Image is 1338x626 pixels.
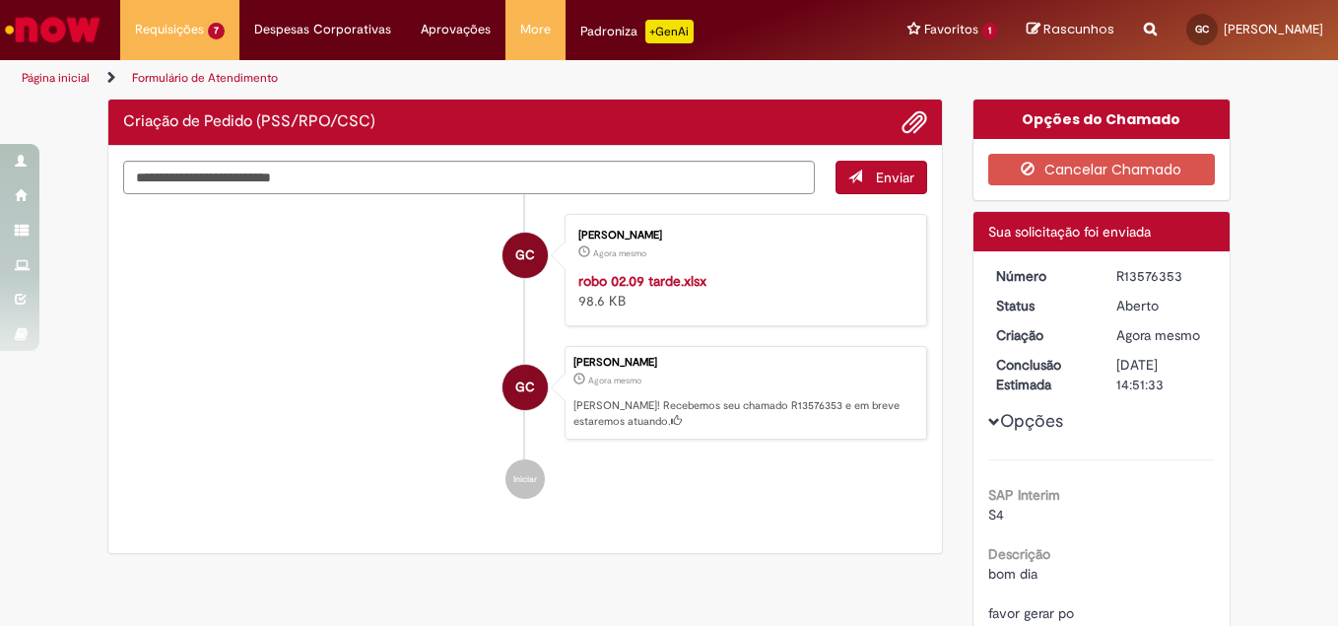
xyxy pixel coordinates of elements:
button: Adicionar anexos [902,109,927,135]
span: More [520,20,551,39]
ul: Trilhas de página [15,60,877,97]
ul: Histórico de tíquete [123,194,927,520]
div: [PERSON_NAME] [578,230,906,242]
span: Sua solicitação foi enviada [988,223,1151,241]
div: Aberto [1116,296,1208,315]
button: Cancelar Chamado [988,154,1216,185]
span: GC [1195,23,1209,35]
p: [PERSON_NAME]! Recebemos seu chamado R13576353 e em breve estaremos atuando. [573,398,916,429]
div: Gabriele dos santos cândido [502,365,548,410]
div: R13576353 [1116,266,1208,286]
span: 1 [982,23,997,39]
span: Requisições [135,20,204,39]
a: Formulário de Atendimento [132,70,278,86]
dt: Número [981,266,1103,286]
h2: Criação de Pedido (PSS/RPO/CSC) Histórico de tíquete [123,113,375,131]
span: S4 [988,506,1004,523]
div: Gabriele dos santos cândido [502,233,548,278]
div: [PERSON_NAME] [573,357,916,369]
dt: Criação [981,325,1103,345]
span: Despesas Corporativas [254,20,391,39]
p: +GenAi [645,20,694,43]
img: ServiceNow [2,10,103,49]
div: 98.6 KB [578,271,906,311]
div: Opções do Chamado [973,100,1231,139]
span: Favoritos [924,20,978,39]
span: Agora mesmo [588,375,641,386]
span: 7 [208,23,225,39]
time: 29/09/2025 11:51:30 [588,375,641,386]
b: SAP Interim [988,486,1060,504]
dt: Conclusão Estimada [981,355,1103,394]
div: 29/09/2025 11:51:30 [1116,325,1208,345]
span: Agora mesmo [1116,326,1200,344]
a: robo 02.09 tarde.xlsx [578,272,706,290]
span: GC [515,364,535,411]
textarea: Digite sua mensagem aqui... [123,161,815,194]
span: Aprovações [421,20,491,39]
b: Descrição [988,545,1050,563]
span: [PERSON_NAME] [1224,21,1323,37]
dt: Status [981,296,1103,315]
a: Rascunhos [1027,21,1114,39]
span: Rascunhos [1043,20,1114,38]
time: 29/09/2025 11:51:30 [1116,326,1200,344]
span: Enviar [876,169,914,186]
a: Página inicial [22,70,90,86]
time: 29/09/2025 11:51:09 [593,247,646,259]
span: Agora mesmo [593,247,646,259]
div: [DATE] 14:51:33 [1116,355,1208,394]
li: Gabriele dos santos cândido [123,346,927,441]
div: Padroniza [580,20,694,43]
button: Enviar [836,161,927,194]
span: GC [515,232,535,279]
